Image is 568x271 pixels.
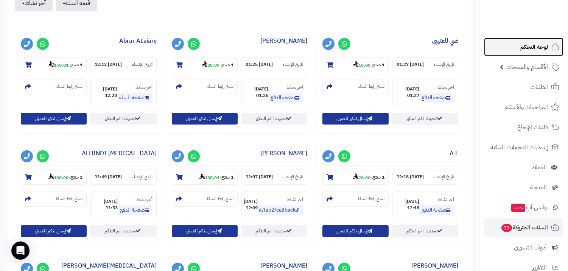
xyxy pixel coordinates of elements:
a: وآتس آبجديد [484,198,563,216]
strong: [DATE] 01:26 [246,86,268,99]
section: نسخ رابط السلة [21,79,87,94]
small: تاريخ الإنشاء [283,61,303,68]
section: نسخ رابط السلة [172,192,238,207]
span: لوحة التحكم [520,42,548,52]
a: أدوات التسويق [484,238,563,257]
small: نسخ رابط السلة [358,196,384,202]
img: logo-2.png [517,16,561,32]
small: آخر نشاط [287,196,303,203]
strong: 18.00 [353,62,370,69]
a: [PERSON_NAME] [260,261,307,270]
small: تاريخ الإنشاء [434,61,454,68]
button: إرسال تذكير للعميل [322,225,388,237]
a: extension/payment/tap2/callback [258,205,303,215]
small: نسخ رابط السلة [56,196,82,202]
button: إرسال تذكير للعميل [172,113,238,125]
button: إرسال تذكير للعميل [21,225,87,237]
strong: [DATE] 12:28 [95,86,117,99]
a: الطلبات [484,78,563,96]
a: [PERSON_NAME] [260,36,307,45]
section: نسخ رابط السلة [172,79,238,94]
small: آخر نشاط [136,84,153,90]
a: تحديث : تم التذكير [241,113,307,125]
a: طلبات الإرجاع [484,118,563,136]
a: صفحة السلة [117,93,153,103]
small: نسخ رابط السلة [207,196,233,202]
a: صفحة الدفع [118,205,153,215]
small: نسخ رابط السلة [207,83,233,90]
a: السلات المتروكة11 [484,218,563,237]
small: - [48,61,82,69]
section: نسخ رابط السلة [21,192,87,207]
small: - [202,61,233,69]
span: 11 [501,224,512,232]
strong: 28.00 [202,62,219,69]
a: تحديث : تم التذكير [90,225,156,237]
strong: [DATE] 12:18 [397,174,424,180]
small: تاريخ الإنشاء [434,174,454,180]
small: - [353,61,384,69]
a: [PERSON_NAME] [260,149,307,158]
a: صفحة الدفع [419,93,454,103]
a: ضي للعتيبي [432,36,458,45]
strong: [DATE] 01:27 [397,61,424,68]
section: 2 منتج-108.00 [21,170,87,185]
a: Abrar ALsiary [119,36,157,45]
small: تاريخ الإنشاء [132,61,153,68]
span: الطلبات [531,82,548,92]
button: إرسال تذكير للعميل [172,225,238,237]
small: نسخ رابط السلة [358,83,384,90]
section: نسخ رابط السلة [322,192,388,207]
small: آخر نشاط [136,196,153,203]
strong: 1 منتج [221,62,233,69]
a: تحديث : تم التذكير [241,225,307,237]
section: 1 منتج-150.01 [21,57,87,72]
strong: [DATE] 01:25 [246,61,273,68]
strong: 1 منتج [372,62,384,69]
small: نسخ رابط السلة [56,83,82,90]
span: جديد [511,204,525,212]
strong: 1 منتج [70,62,82,69]
section: نسخ رابط السلة [322,79,388,94]
a: [MEDICAL_DATA] ALHINDI [82,149,157,158]
a: المدونة [484,178,563,196]
strong: [DATE] 11:49 [95,174,122,180]
span: العملاء [532,162,547,173]
small: - [353,173,384,181]
a: صفحة الدفع [268,93,303,103]
strong: [DATE] 12:09 [244,198,258,211]
section: 1 منتج-18.00 [322,57,388,72]
strong: [DATE] 12:18 [397,198,419,211]
button: إرسال تذكير للعميل [21,113,87,125]
strong: [DATE] 01:27 [397,86,419,99]
span: المدونة [530,182,547,193]
strong: [DATE] 11:53 [95,198,117,211]
strong: 28.00 [353,174,370,181]
small: - [48,173,82,181]
span: إشعارات التحويلات البنكية [490,142,548,153]
a: [MEDICAL_DATA][PERSON_NAME] [61,261,157,270]
strong: [DATE] 12:07 [246,174,273,180]
small: تاريخ الإنشاء [283,174,303,180]
small: آخر نشاط [287,84,303,90]
strong: 2 منتج [70,174,82,181]
div: Open Intercom Messenger [11,241,30,260]
a: العملاء [484,158,563,176]
button: إرسال تذكير للعميل [322,113,388,125]
a: [PERSON_NAME] [411,261,458,270]
a: صفحة الدفع [419,205,454,215]
strong: 150.01 [48,62,68,69]
small: آخر نشاط [438,84,454,90]
a: إشعارات التحويلات البنكية [484,138,563,156]
span: طلبات الإرجاع [517,122,548,132]
span: أدوات التسويق [514,242,547,253]
span: وآتس آب [510,202,547,213]
strong: [DATE] 12:12 [95,61,122,68]
small: - [199,173,233,181]
span: المراجعات والأسئلة [505,102,548,112]
section: 1 منتج-28.00 [322,170,388,185]
span: الأقسام والمنتجات [506,62,548,72]
section: 1 منتج-28.00 [172,57,238,72]
a: تحديث : تم التذكير [392,113,458,125]
a: تحديث : تم التذكير [392,225,458,237]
